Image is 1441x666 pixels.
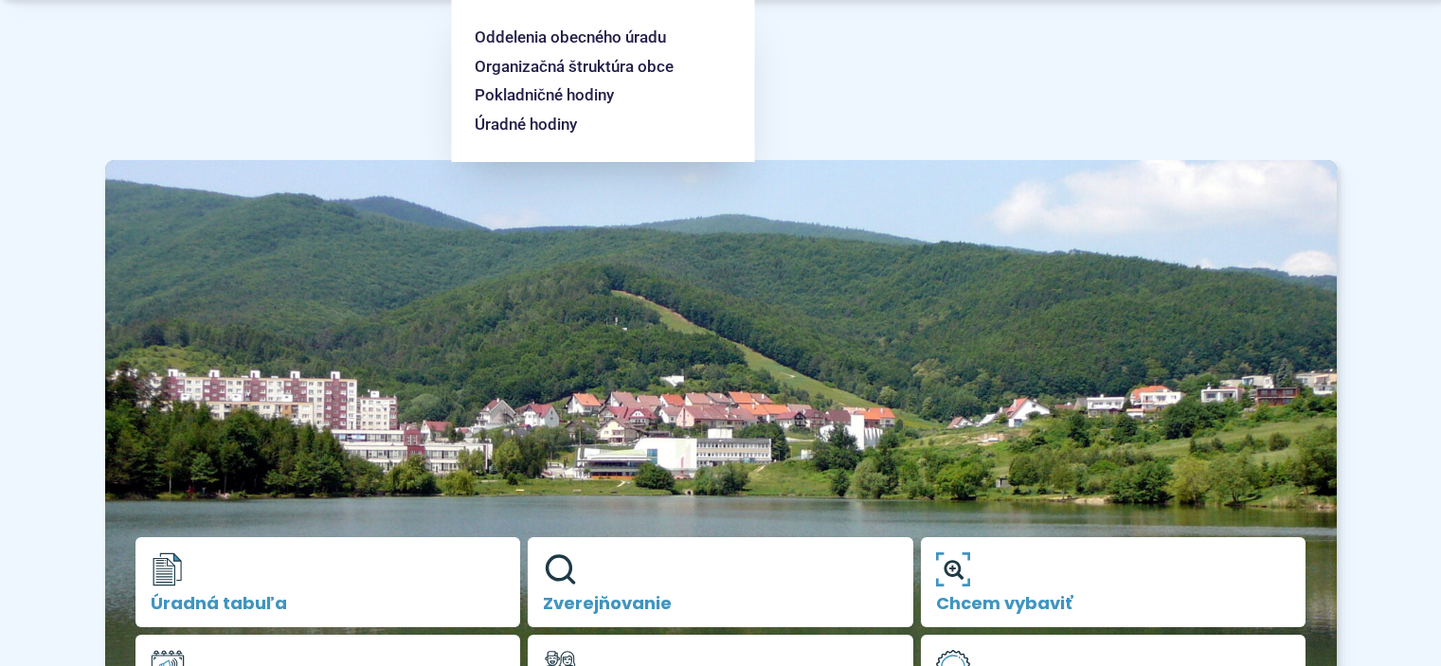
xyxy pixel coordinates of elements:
span: Chcem vybaviť [936,594,1291,613]
a: Zverejňovanie [528,537,913,628]
span: Úradné hodiny [475,110,577,139]
span: Pokladničné hodiny [475,81,614,110]
a: Organizačná štruktúra obce [475,52,710,81]
span: Organizačná štruktúra obce [475,52,674,81]
span: Zverejňovanie [543,594,898,613]
a: Úradná tabuľa [135,537,521,628]
a: Oddelenia obecného úradu [475,23,710,52]
a: Chcem vybaviť [921,537,1306,628]
a: Úradné hodiny [475,110,710,139]
a: Pokladničné hodiny [475,81,710,110]
span: Oddelenia obecného úradu [475,23,666,52]
span: Úradná tabuľa [151,594,506,613]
